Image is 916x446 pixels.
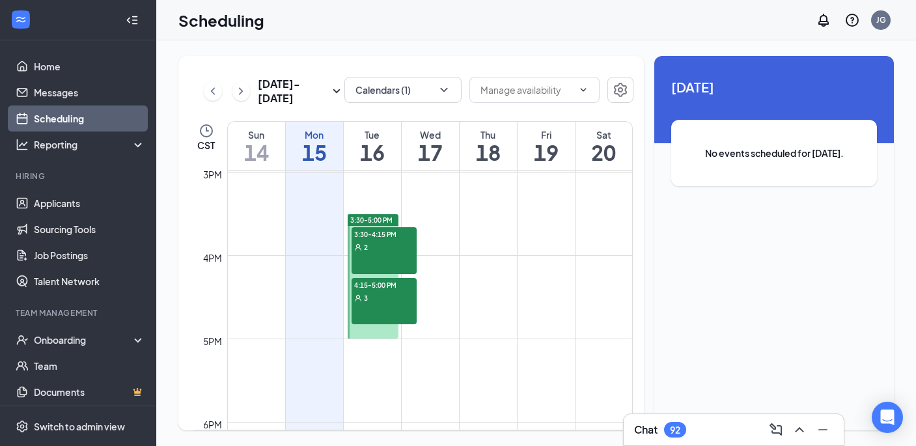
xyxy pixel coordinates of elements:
[344,128,401,141] div: Tue
[126,14,139,27] svg: Collapse
[613,82,628,98] svg: Settings
[201,167,225,182] div: 3pm
[258,77,329,105] h3: [DATE] - [DATE]
[768,422,784,438] svg: ComposeMessage
[344,141,401,163] h1: 16
[286,122,343,170] a: September 15, 2025
[460,141,517,163] h1: 18
[789,419,810,440] button: ChevronUp
[197,139,215,152] span: CST
[16,138,29,151] svg: Analysis
[344,122,401,170] a: September 16, 2025
[234,83,247,99] svg: ChevronRight
[844,12,860,28] svg: QuestionInfo
[228,128,285,141] div: Sun
[671,77,877,97] span: [DATE]
[815,422,831,438] svg: Minimize
[178,9,264,31] h1: Scheduling
[34,379,145,405] a: DocumentsCrown
[286,128,343,141] div: Mon
[437,83,451,96] svg: ChevronDown
[876,14,886,25] div: JG
[350,216,393,225] span: 3:30-5:00 PM
[204,81,222,101] button: ChevronLeft
[329,83,344,99] svg: SmallChevronDown
[34,242,145,268] a: Job Postings
[697,146,851,160] span: No events scheduled for [DATE].
[14,13,27,26] svg: WorkstreamLogo
[576,141,633,163] h1: 20
[16,333,29,346] svg: UserCheck
[206,83,219,99] svg: ChevronLeft
[460,122,517,170] a: September 18, 2025
[34,420,125,433] div: Switch to admin view
[402,122,459,170] a: September 17, 2025
[670,425,680,436] div: 92
[872,402,903,433] div: Open Intercom Messenger
[607,77,633,103] button: Settings
[228,141,285,163] h1: 14
[402,141,459,163] h1: 17
[364,243,368,252] span: 2
[201,251,225,265] div: 4pm
[518,141,575,163] h1: 19
[344,77,462,103] button: Calendars (1)ChevronDown
[16,420,29,433] svg: Settings
[34,353,145,379] a: Team
[34,268,145,294] a: Talent Network
[607,77,633,105] a: Settings
[34,190,145,216] a: Applicants
[34,105,145,132] a: Scheduling
[402,128,459,141] div: Wed
[576,128,633,141] div: Sat
[201,334,225,348] div: 5pm
[518,128,575,141] div: Fri
[16,171,143,182] div: Hiring
[286,141,343,163] h1: 15
[460,128,517,141] div: Thu
[364,294,368,303] span: 3
[792,422,807,438] svg: ChevronUp
[228,122,285,170] a: September 14, 2025
[34,216,145,242] a: Sourcing Tools
[34,138,146,151] div: Reporting
[352,278,417,291] span: 4:15-5:00 PM
[34,53,145,79] a: Home
[354,244,362,251] svg: User
[518,122,575,170] a: September 19, 2025
[199,123,214,139] svg: Clock
[812,419,833,440] button: Minimize
[634,423,658,437] h3: Chat
[480,83,573,97] input: Manage availability
[816,12,831,28] svg: Notifications
[576,122,633,170] a: September 20, 2025
[201,417,225,432] div: 6pm
[232,81,251,101] button: ChevronRight
[578,85,589,95] svg: ChevronDown
[16,307,143,318] div: Team Management
[354,294,362,302] svg: User
[34,79,145,105] a: Messages
[352,227,417,240] span: 3:30-4:15 PM
[34,333,134,346] div: Onboarding
[766,419,786,440] button: ComposeMessage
